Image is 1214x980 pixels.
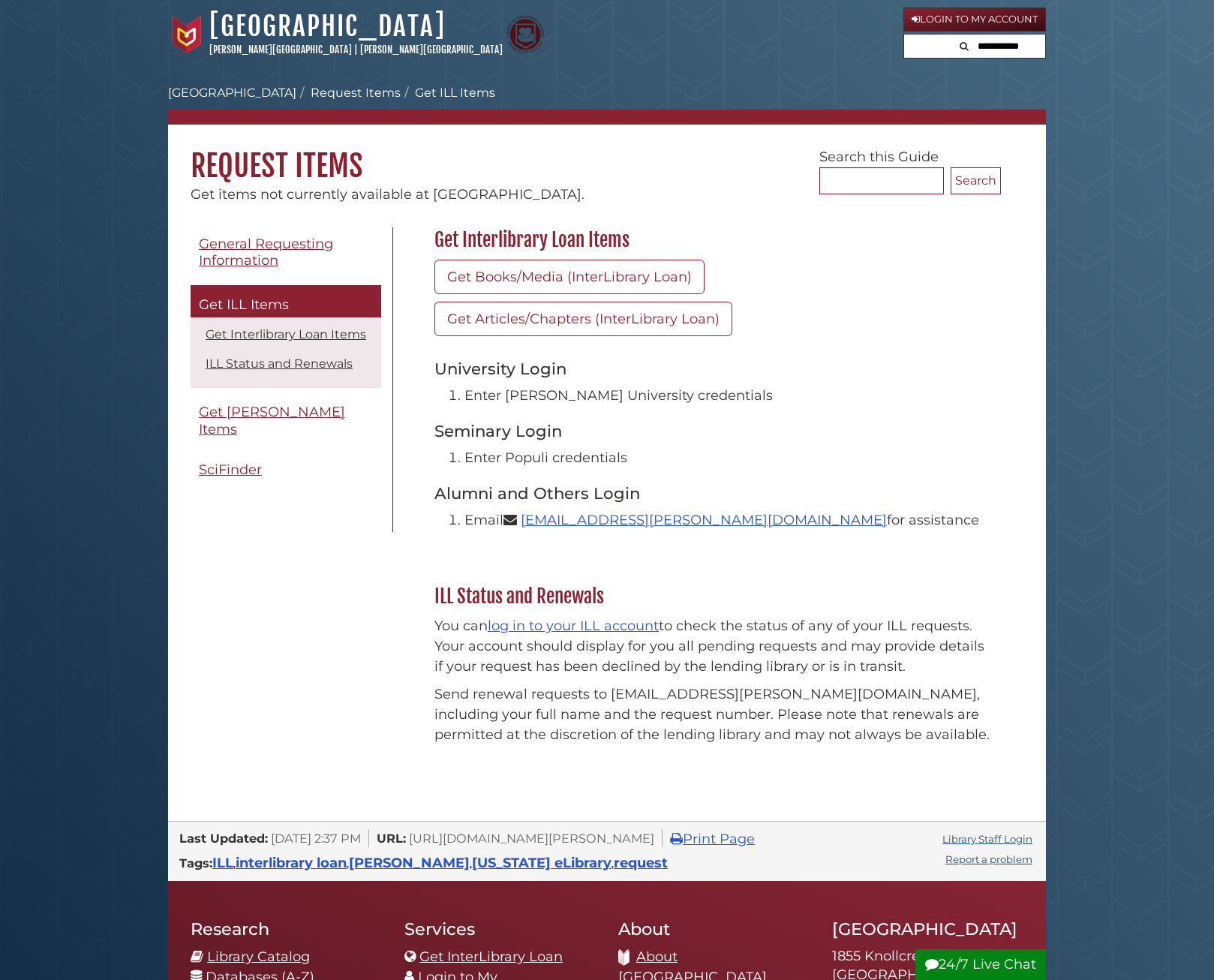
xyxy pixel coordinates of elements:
button: Search [951,167,1001,194]
span: Tags: [179,855,212,870]
h2: Get Interlibrary Loan Items [427,228,1001,252]
span: Get ILL Items [199,296,289,313]
h3: University Login [434,359,993,378]
a: Login to My Account [903,8,1046,32]
li: Email for assistance [464,510,993,531]
span: Get [PERSON_NAME] Items [199,404,345,437]
a: Report a problem [945,853,1032,865]
a: interlibrary loan [236,855,347,871]
a: SciFinder [191,453,381,487]
a: Library Catalog [207,948,310,965]
h3: Seminary Login [434,421,993,440]
li: Enter Populi credentials [464,448,993,468]
a: Get ILL Items [191,285,381,318]
h2: About [618,918,810,939]
a: ILL [212,855,233,871]
li: Get ILL Items [401,84,495,102]
a: Request Items [311,86,401,100]
a: request [614,855,668,871]
a: ILL Status and Renewals [206,356,353,371]
h2: ILL Status and Renewals [427,585,1001,609]
a: Get Articles/Chapters (InterLibrary Loan) [434,302,732,336]
span: URL: [377,831,406,846]
span: [DATE] 2:37 PM [271,831,361,846]
p: You can to check the status of any of your ILL requests. Your account should display for you all ... [434,616,993,677]
a: Get [PERSON_NAME] Items [191,395,381,446]
a: [US_STATE] eLibrary [472,855,612,871]
div: Guide Pages [191,227,381,495]
span: Last Updated: [179,831,268,846]
span: [URL][DOMAIN_NAME][PERSON_NAME] [409,831,654,846]
a: Library Staff Login [942,833,1032,845]
li: Enter [PERSON_NAME] University credentials [464,386,993,406]
a: [PERSON_NAME] [349,855,470,871]
a: [GEOGRAPHIC_DATA] [168,86,296,100]
span: General Requesting Information [199,236,333,269]
img: Calvin University [168,16,206,53]
a: [EMAIL_ADDRESS][PERSON_NAME][DOMAIN_NAME] [521,512,887,528]
a: Get InterLibrary Loan [419,948,563,965]
a: Print Page [670,831,755,847]
img: Calvin Theological Seminary [506,16,544,53]
h3: Alumni and Others Login [434,483,993,503]
i: Search [960,41,969,51]
a: Get Interlibrary Loan Items [206,327,366,341]
nav: breadcrumb [168,84,1046,125]
a: log in to your ILL account [488,618,659,634]
h1: Request Items [168,125,1046,185]
a: [PERSON_NAME][GEOGRAPHIC_DATA] [209,44,352,56]
button: 24/7 Live Chat [915,949,1046,980]
a: [GEOGRAPHIC_DATA] [209,10,446,43]
a: [PERSON_NAME][GEOGRAPHIC_DATA] [360,44,503,56]
button: Search [955,35,973,55]
p: Send renewal requests to [EMAIL_ADDRESS][PERSON_NAME][DOMAIN_NAME], including your full name and ... [434,684,993,745]
h2: [GEOGRAPHIC_DATA] [832,918,1023,939]
i: Print Page [670,832,683,846]
a: General Requesting Information [191,227,381,278]
h2: Research [191,918,382,939]
h2: Services [404,918,596,939]
span: SciFinder [199,461,262,478]
span: Get items not currently available at [GEOGRAPHIC_DATA]. [191,186,584,203]
span: , , , , [212,859,668,870]
a: Get Books/Media (InterLibrary Loan) [434,260,705,294]
span: | [354,44,358,56]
